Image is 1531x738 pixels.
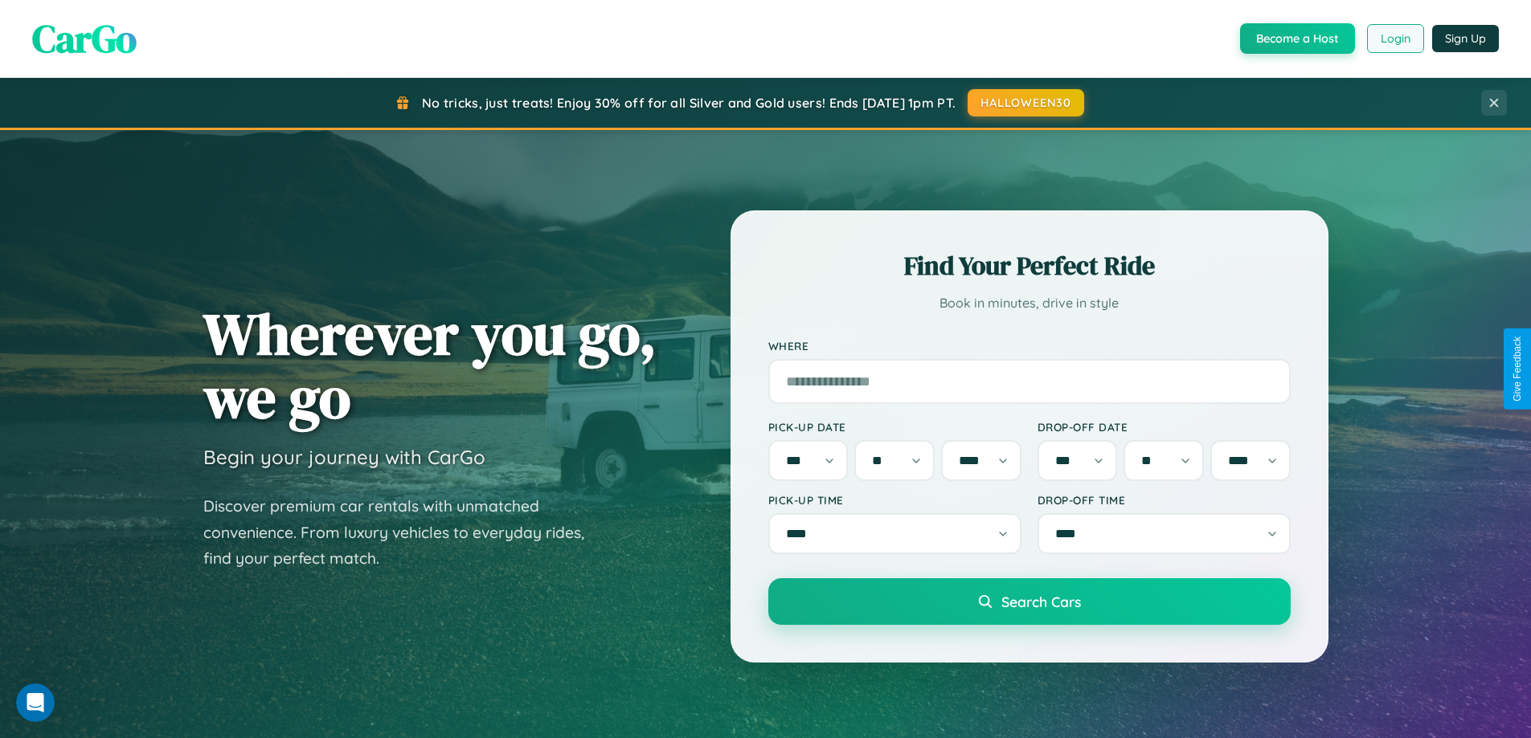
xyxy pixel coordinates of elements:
[968,89,1084,116] button: HALLOWEEN30
[203,493,605,572] p: Discover premium car rentals with unmatched convenience. From luxury vehicles to everyday rides, ...
[1367,24,1424,53] button: Login
[1512,336,1523,402] div: Give Feedback
[768,578,1291,625] button: Search Cars
[1432,25,1499,52] button: Sign Up
[768,493,1021,507] label: Pick-up Time
[1038,493,1291,507] label: Drop-off Time
[203,302,657,429] h1: Wherever you go, we go
[768,420,1021,434] label: Pick-up Date
[1240,23,1355,54] button: Become a Host
[1038,420,1291,434] label: Drop-off Date
[768,248,1291,283] h2: Find Your Perfect Ride
[768,339,1291,353] label: Where
[768,292,1291,315] p: Book in minutes, drive in style
[422,95,956,111] span: No tricks, just treats! Enjoy 30% off for all Silver and Gold users! Ends [DATE] 1pm PT.
[1001,593,1081,610] span: Search Cars
[32,12,137,65] span: CarGo
[16,683,55,722] iframe: Intercom live chat
[203,445,485,469] h3: Begin your journey with CarGo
